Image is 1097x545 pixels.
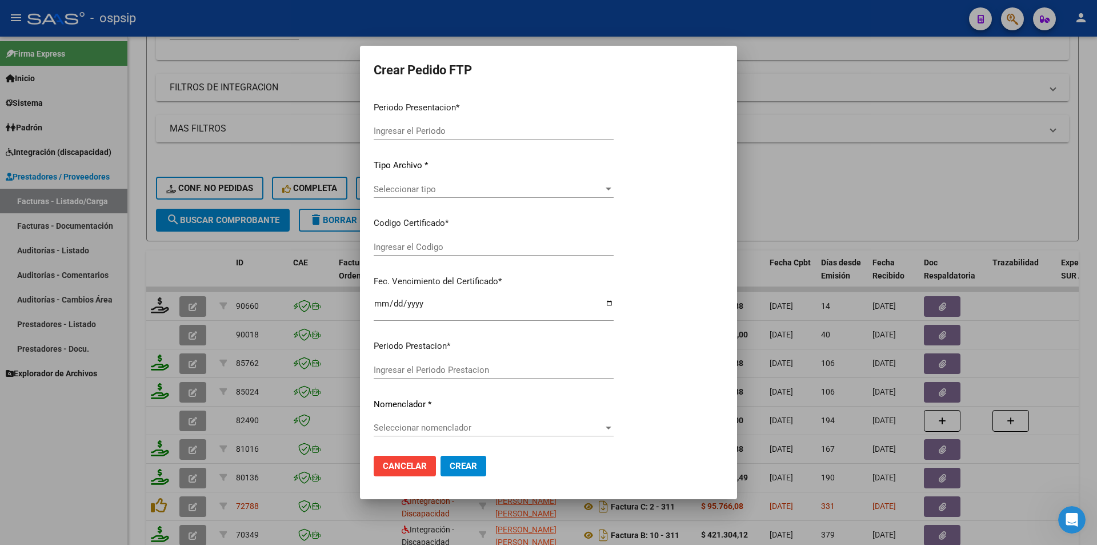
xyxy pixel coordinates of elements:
[374,423,603,433] span: Seleccionar nomenclador
[374,217,614,230] p: Codigo Certificado
[374,59,723,81] h2: Crear Pedido FTP
[374,159,614,172] p: Tipo Archivo *
[450,461,477,471] span: Crear
[441,456,486,476] button: Crear
[374,340,614,353] p: Periodo Prestacion
[374,398,614,411] p: Nomenclador *
[374,275,614,288] p: Fec. Vencimiento del Certificado
[1058,506,1086,534] iframe: Intercom live chat
[374,456,436,476] button: Cancelar
[374,184,603,194] span: Seleccionar tipo
[383,461,427,471] span: Cancelar
[374,101,614,114] p: Periodo Presentacion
